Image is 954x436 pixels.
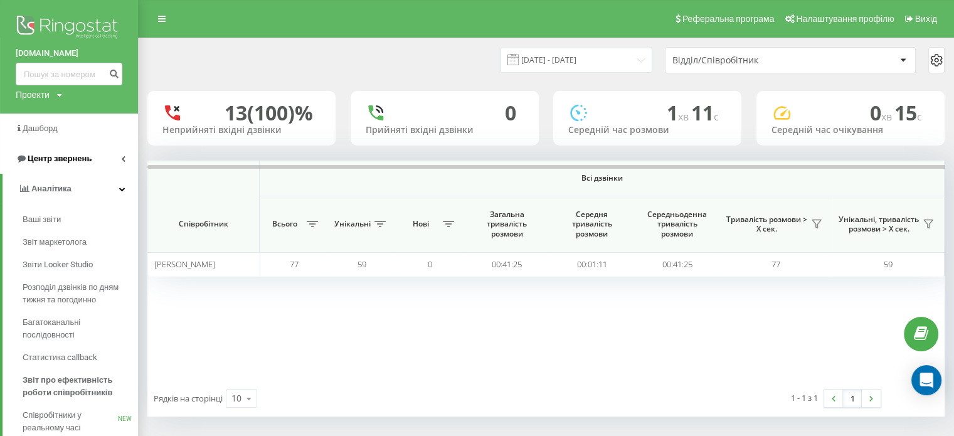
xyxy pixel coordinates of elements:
[568,125,726,136] div: Середній час розмови
[162,125,321,136] div: Неприйняті вхідні дзвінки
[266,219,303,229] span: Всього
[225,101,313,125] div: 13 (100)%
[635,252,720,277] td: 00:41:25
[474,210,539,239] span: Загальна тривалість розмови
[23,213,61,226] span: Ваші звіти
[366,125,524,136] div: Прийняті вхідні дзвінки
[691,99,719,126] span: 11
[771,258,780,270] span: 77
[334,219,371,229] span: Унікальні
[894,99,922,126] span: 15
[231,392,241,405] div: 10
[23,409,118,434] span: Співробітники у реальному часі
[23,311,138,346] a: Багатоканальні послідовності
[644,210,709,239] span: Середньоденна тривалість розмови
[16,63,122,85] input: Пошук за номером
[23,374,132,399] span: Звіт про ефективність роботи співробітників
[159,219,248,229] span: Співробітник
[884,258,893,270] span: 59
[549,252,635,277] td: 00:01:11
[290,258,299,270] span: 77
[464,252,549,277] td: 00:41:25
[917,110,922,124] span: c
[667,99,691,126] span: 1
[154,258,215,270] span: [PERSON_NAME]
[300,173,904,183] span: Всі дзвінки
[31,184,72,193] span: Аналiтика
[23,346,138,369] a: Статистика callback
[3,174,138,204] a: Аналiтика
[16,13,122,44] img: Ringostat logo
[911,365,941,395] div: Open Intercom Messenger
[23,369,138,404] a: Звіт про ефективність роботи співробітників
[23,208,138,231] a: Ваші звіти
[154,393,223,404] span: Рядків на сторінці
[16,88,50,101] div: Проекти
[23,236,87,248] span: Звіт маркетолога
[791,391,818,404] div: 1 - 1 з 1
[726,215,807,234] span: Тривалість розмови > Х сек.
[23,276,138,311] a: Розподіл дзвінків по дням тижня та погодинно
[559,210,625,239] span: Середня тривалість розмови
[23,253,138,276] a: Звіти Looker Studio
[428,258,432,270] span: 0
[870,99,894,126] span: 0
[358,258,366,270] span: 59
[16,47,122,60] a: [DOMAIN_NAME]
[23,281,132,306] span: Розподіл дзвінків по дням тижня та погодинно
[23,124,58,133] span: Дашборд
[678,110,691,124] span: хв
[28,154,92,163] span: Центр звернень
[505,101,516,125] div: 0
[915,14,937,24] span: Вихід
[23,316,132,341] span: Багатоканальні послідовності
[881,110,894,124] span: хв
[23,231,138,253] a: Звіт маркетолога
[23,351,97,364] span: Статистика callback
[672,55,822,66] div: Відділ/Співробітник
[23,258,93,271] span: Звіти Looker Studio
[843,390,862,407] a: 1
[796,14,894,24] span: Налаштування профілю
[402,219,439,229] span: Нові
[839,215,919,234] span: Унікальні, тривалість розмови > Х сек.
[771,125,930,136] div: Середній час очікування
[714,110,719,124] span: c
[682,14,775,24] span: Реферальна програма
